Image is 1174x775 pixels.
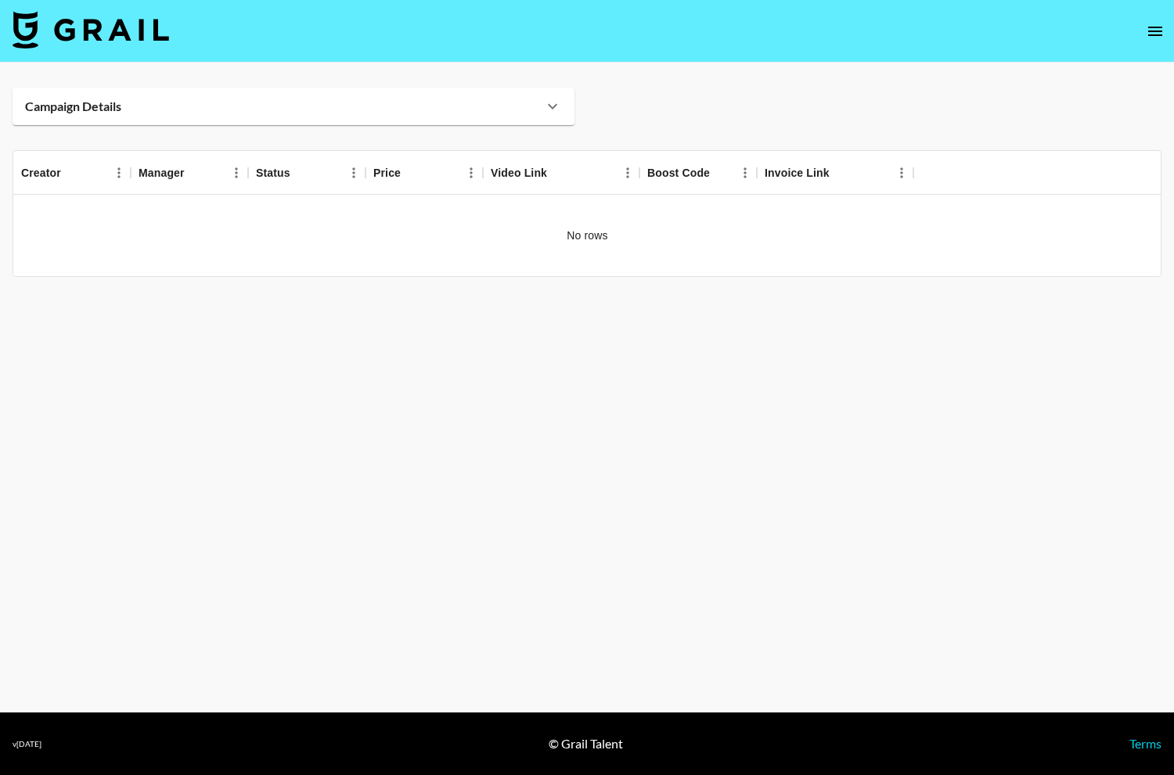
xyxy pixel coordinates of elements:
[366,151,483,195] div: Price
[830,162,852,184] button: Sort
[639,151,757,195] div: Boost Code
[25,99,121,114] strong: Campaign Details
[225,161,248,185] button: Menu
[256,151,290,195] div: Status
[710,162,732,184] button: Sort
[401,162,423,184] button: Sort
[107,161,131,185] button: Menu
[483,151,639,195] div: Video Link
[647,151,710,195] div: Boost Code
[616,161,639,185] button: Menu
[13,11,169,48] img: Grail Talent
[373,151,401,195] div: Price
[547,162,569,184] button: Sort
[13,195,1161,276] div: No rows
[139,151,185,195] div: Manager
[757,151,913,195] div: Invoice Link
[342,161,366,185] button: Menu
[733,161,757,185] button: Menu
[290,162,312,184] button: Sort
[13,151,131,195] div: Creator
[549,736,623,752] div: © Grail Talent
[491,151,547,195] div: Video Link
[131,151,248,195] div: Manager
[21,151,61,195] div: Creator
[13,739,41,749] div: v [DATE]
[1140,16,1171,47] button: open drawer
[459,161,483,185] button: Menu
[890,161,913,185] button: Menu
[13,88,574,125] div: Campaign Details
[248,151,366,195] div: Status
[185,162,207,184] button: Sort
[765,151,830,195] div: Invoice Link
[1129,736,1161,751] a: Terms
[61,162,83,184] button: Sort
